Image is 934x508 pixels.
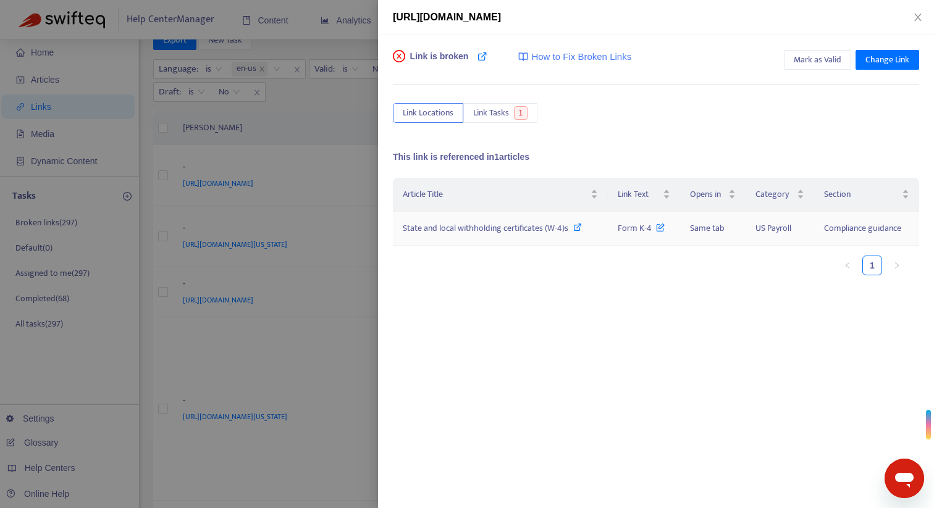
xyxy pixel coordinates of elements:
span: right [893,262,901,269]
span: Form K-4 [618,221,665,235]
th: Opens in [680,178,746,212]
span: Mark as Valid [794,53,841,67]
th: Link Text [608,178,680,212]
th: Article Title [393,178,608,212]
button: Change Link [856,50,919,70]
button: right [887,256,907,275]
span: Link is broken [410,50,469,75]
th: Category [746,178,814,212]
button: Link Locations [393,103,463,123]
span: Link Locations [403,106,453,120]
span: left [844,262,851,269]
button: Link Tasks1 [463,103,537,123]
span: This link is referenced in 1 articles [393,152,529,162]
span: 1 [514,106,528,120]
span: close [913,12,923,22]
span: Link Text [618,188,660,201]
span: Same tab [690,221,725,235]
button: Close [909,12,927,23]
span: Article Title [403,188,588,201]
span: Link Tasks [473,106,509,120]
span: Change Link [865,53,909,67]
a: How to Fix Broken Links [518,50,631,64]
span: Section [824,188,899,201]
li: Previous Page [838,256,857,275]
span: [URL][DOMAIN_NAME] [393,12,501,22]
span: close-circle [393,50,405,62]
span: How to Fix Broken Links [531,50,631,64]
span: Compliance guidance [824,221,901,235]
span: Opens in [690,188,726,201]
span: Category [755,188,794,201]
th: Section [814,178,919,212]
li: Next Page [887,256,907,275]
img: image-link [518,52,528,62]
button: left [838,256,857,275]
li: 1 [862,256,882,275]
button: Mark as Valid [784,50,851,70]
iframe: Button to launch messaging window, conversation in progress [885,459,924,498]
a: 1 [863,256,881,275]
span: State and local withholding certificates (W-4)s [403,221,568,235]
span: US Payroll [755,221,791,235]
